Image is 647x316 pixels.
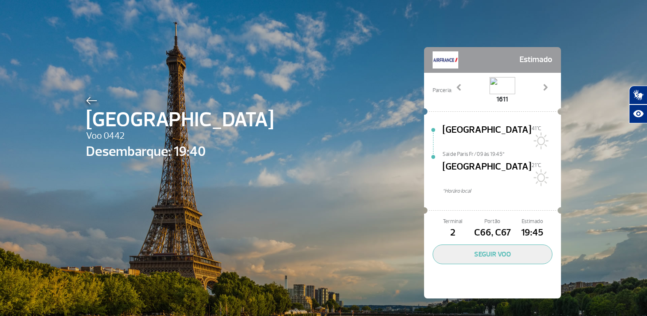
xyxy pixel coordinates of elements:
[531,169,549,186] img: Sol
[442,160,531,187] span: [GEOGRAPHIC_DATA]
[490,94,515,104] span: 1611
[629,86,647,123] div: Plugin de acessibilidade da Hand Talk.
[472,226,512,240] span: C66, C67
[442,187,561,195] span: *Horáro local
[513,218,552,226] span: Estimado
[629,104,647,123] button: Abrir recursos assistivos.
[513,226,552,240] span: 19:45
[531,125,541,132] span: 41°C
[531,132,549,149] img: Sol
[531,162,541,169] span: 21°C
[433,86,452,95] span: Parceria:
[629,86,647,104] button: Abrir tradutor de língua de sinais.
[433,244,552,264] button: SEGUIR VOO
[86,129,274,143] span: Voo 0442
[442,123,531,150] span: [GEOGRAPHIC_DATA]
[86,104,274,135] span: [GEOGRAPHIC_DATA]
[86,141,274,162] span: Desembarque: 19:40
[519,51,552,69] span: Estimado
[442,150,561,156] span: Sai de Paris Fr/09 às 19:45*
[472,218,512,226] span: Portão
[433,218,472,226] span: Terminal
[433,226,472,240] span: 2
